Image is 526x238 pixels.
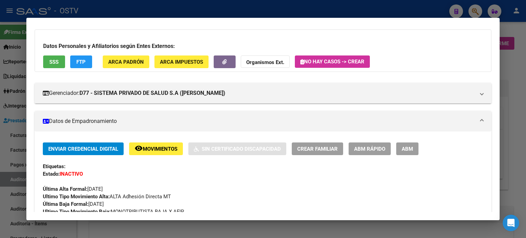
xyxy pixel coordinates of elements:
strong: Última Baja Formal: [43,201,88,207]
button: FTP [70,55,92,68]
span: ARCA Padrón [108,59,144,65]
button: Sin Certificado Discapacidad [188,142,286,155]
strong: INACTIVO [60,171,83,177]
button: Organismos Ext. [241,55,290,68]
span: ABM Rápido [354,146,385,152]
span: ALTA Adhesión Directa MT [43,193,171,200]
span: [DATE] [43,201,104,207]
button: Movimientos [129,142,183,155]
span: Movimientos [143,146,177,152]
span: FTP [76,59,86,65]
button: Enviar Credencial Digital [43,142,124,155]
strong: Estado: [43,171,60,177]
button: ABM [396,142,418,155]
strong: Ultimo Tipo Movimiento Alta: [43,193,110,200]
span: ABM [402,146,413,152]
span: [DATE] [43,186,103,192]
span: ARCA Impuestos [160,59,203,65]
span: Crear Familiar [297,146,338,152]
button: ABM Rápido [349,142,391,155]
button: ARCA Impuestos [154,55,209,68]
mat-panel-title: Gerenciador: [43,89,475,97]
strong: Ultimo Tipo Movimiento Baja: [43,209,111,215]
mat-expansion-panel-header: Gerenciador:D77 - SISTEMA PRIVADO DE SALUD S.A ([PERSON_NAME]) [35,83,491,103]
strong: Organismos Ext. [246,59,284,65]
button: Crear Familiar [292,142,343,155]
span: MONOTRIBUTISTA BAJA X AFIP [43,209,184,215]
div: Open Intercom Messenger [503,215,519,231]
strong: Etiquetas: [43,163,65,170]
span: Enviar Credencial Digital [48,146,118,152]
mat-expansion-panel-header: Datos de Empadronamiento [35,111,491,131]
span: No hay casos -> Crear [300,59,364,65]
button: ARCA Padrón [103,55,149,68]
mat-icon: remove_red_eye [135,144,143,152]
mat-panel-title: Datos de Empadronamiento [43,117,475,125]
strong: Última Alta Formal: [43,186,87,192]
button: No hay casos -> Crear [295,55,370,68]
span: Sin Certificado Discapacidad [202,146,281,152]
span: SSS [49,59,59,65]
h3: Datos Personales y Afiliatorios según Entes Externos: [43,42,483,50]
strong: D77 - SISTEMA PRIVADO DE SALUD S.A ([PERSON_NAME]) [79,89,225,97]
button: SSS [43,55,65,68]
